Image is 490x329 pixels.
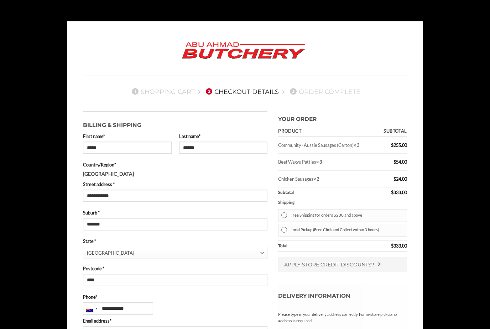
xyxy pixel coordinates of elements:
[313,176,319,182] strong: × 2
[83,161,267,168] label: Country/Region
[83,209,267,216] label: Suburb
[176,37,311,64] img: Abu Ahmad Butchery
[83,82,407,101] nav: Checkout steps
[316,159,322,165] strong: × 3
[83,317,267,324] label: Email address
[130,88,195,95] a: 1Shopping Cart
[278,127,376,137] th: Product
[83,303,100,314] div: Australia: +61
[83,171,134,177] strong: [GEOGRAPHIC_DATA]
[278,241,376,252] th: Total
[391,190,407,195] bdi: 333.00
[378,262,381,266] img: Checkout
[391,142,393,148] span: $
[291,211,404,220] label: Free Shipping for orders $200 and above
[206,88,212,95] span: 2
[83,247,267,259] span: State
[291,225,404,235] label: Local Pickup (Free Click and Collect within 3 hours)
[393,176,396,182] span: $
[83,265,267,272] label: Postcode
[393,159,407,165] bdi: 54.00
[278,137,376,154] td: Community - Aussie Sausages (Carton)
[354,142,359,148] strong: × 3
[83,133,172,140] label: First name
[278,154,376,170] td: Beef Wagyu Patties
[284,261,374,268] span: Apply store credit discounts?
[278,198,407,207] th: Shipping
[83,238,267,245] label: State
[393,176,407,182] bdi: 24.00
[83,293,267,301] label: Phone
[83,181,267,188] label: Street address
[391,190,393,195] span: $
[132,88,138,95] span: 1
[278,111,407,124] h3: Your order
[83,117,267,130] h3: Billing & Shipping
[391,243,393,249] span: $
[179,133,268,140] label: Last name
[393,159,396,165] span: $
[204,88,279,95] a: 2Checkout details
[391,243,407,249] bdi: 333.00
[278,187,376,198] th: Subtotal
[87,247,260,259] span: New South Wales
[377,127,407,137] th: Subtotal
[278,171,376,187] td: Chicken Sausages
[391,142,407,148] bdi: 255.00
